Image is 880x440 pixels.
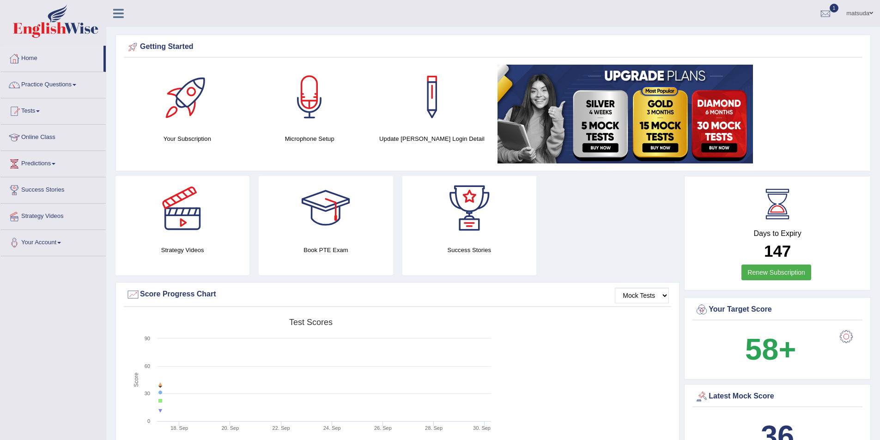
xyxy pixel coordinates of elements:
[498,65,753,163] img: small5.jpg
[695,303,860,317] div: Your Target Score
[131,134,244,144] h4: Your Subscription
[126,40,860,54] div: Getting Started
[745,332,796,366] b: 58+
[402,245,536,255] h4: Success Stories
[170,425,188,431] tspan: 18. Sep
[145,336,150,341] text: 90
[145,363,150,369] text: 60
[0,151,106,174] a: Predictions
[374,425,392,431] tspan: 26. Sep
[0,230,106,253] a: Your Account
[0,125,106,148] a: Online Class
[323,425,341,431] tspan: 24. Sep
[830,4,839,12] span: 1
[0,177,106,200] a: Success Stories
[473,425,491,431] tspan: 30. Sep
[0,204,106,227] a: Strategy Videos
[695,229,860,238] h4: Days to Expiry
[221,425,239,431] tspan: 20. Sep
[126,288,669,301] div: Score Progress Chart
[253,134,366,144] h4: Microphone Setup
[0,46,103,69] a: Home
[145,391,150,396] text: 30
[376,134,489,144] h4: Update [PERSON_NAME] Login Detail
[0,72,106,95] a: Practice Questions
[273,425,290,431] tspan: 22. Sep
[695,390,860,404] div: Latest Mock Score
[259,245,393,255] h4: Book PTE Exam
[0,98,106,121] a: Tests
[741,265,811,280] a: Renew Subscription
[115,245,249,255] h4: Strategy Videos
[764,242,791,260] b: 147
[133,373,140,387] tspan: Score
[147,418,150,424] text: 0
[289,318,333,327] tspan: Test scores
[425,425,443,431] tspan: 28. Sep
